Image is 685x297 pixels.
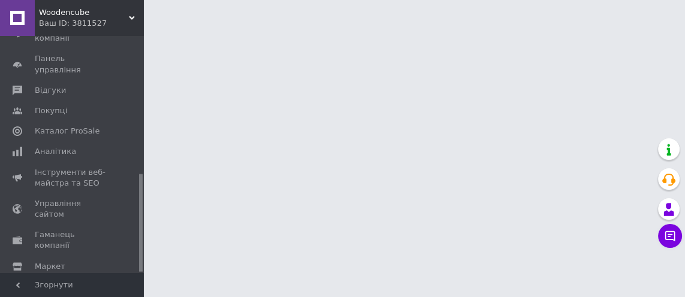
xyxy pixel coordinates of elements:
[35,261,65,272] span: Маркет
[35,126,99,137] span: Каталог ProSale
[35,85,66,96] span: Відгуки
[658,224,682,248] button: Чат з покупцем
[39,18,144,29] div: Ваш ID: 3811527
[35,167,111,189] span: Інструменти веб-майстра та SEO
[39,7,129,18] span: Woodencube
[35,53,111,75] span: Панель управління
[35,198,111,220] span: Управління сайтом
[35,105,67,116] span: Покупці
[35,229,111,251] span: Гаманець компанії
[35,146,76,157] span: Аналітика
